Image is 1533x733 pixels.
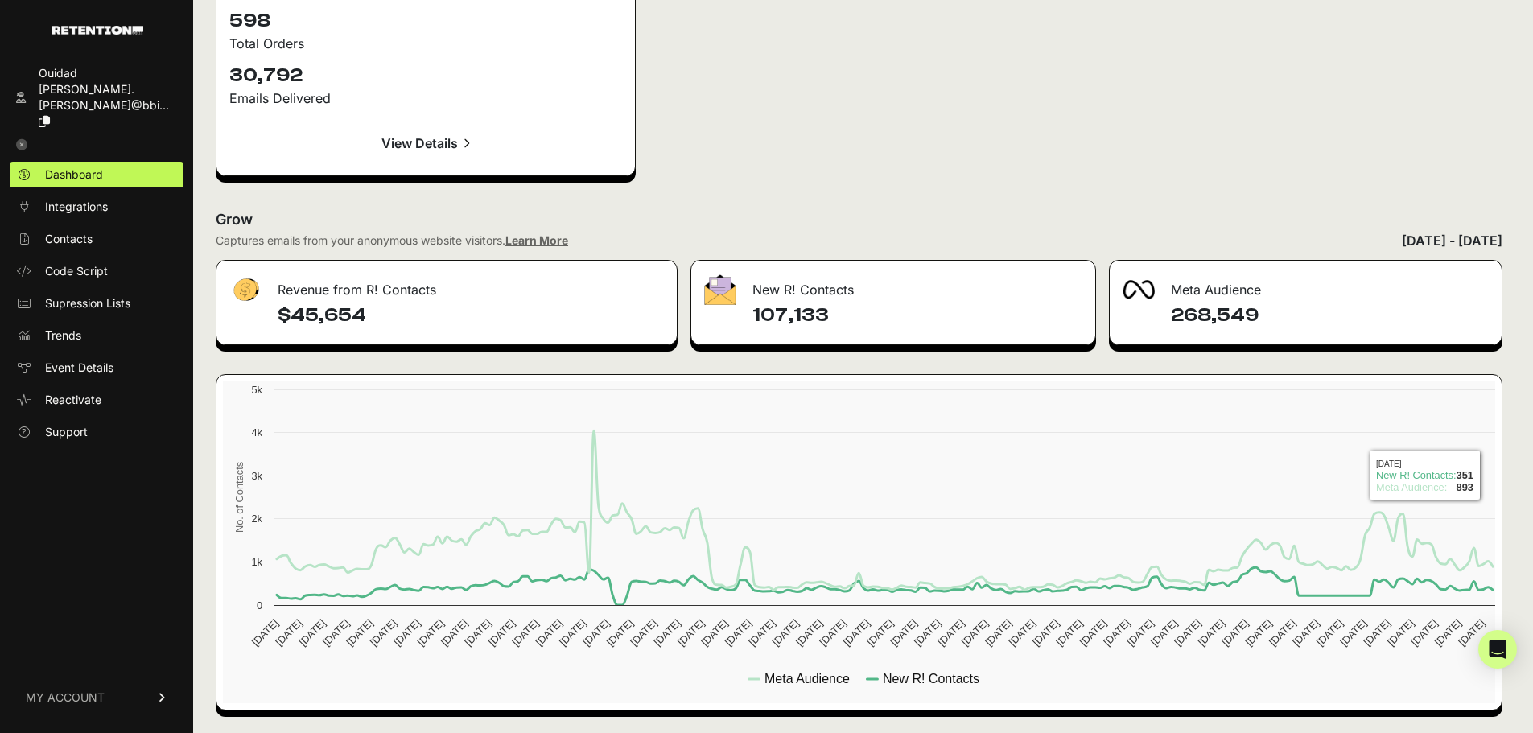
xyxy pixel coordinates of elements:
a: Learn More [505,233,568,247]
text: [DATE] [1314,617,1345,649]
h2: Grow [216,208,1502,231]
text: [DATE] [1456,617,1487,649]
h4: 268,549 [1171,303,1489,328]
text: New R! Contacts [883,672,979,686]
span: [PERSON_NAME].[PERSON_NAME]@bbi... [39,82,169,112]
text: [DATE] [959,617,991,649]
span: Code Script [45,263,108,279]
text: [DATE] [841,617,872,649]
text: [DATE] [534,617,565,649]
span: Support [45,424,88,440]
span: Supression Lists [45,295,130,311]
a: Event Details [10,355,183,381]
text: [DATE] [297,617,328,649]
text: [DATE] [1078,617,1109,649]
a: Trends [10,323,183,348]
text: [DATE] [746,617,777,649]
div: Revenue from R! Contacts [216,261,677,309]
text: [DATE] [1267,617,1298,649]
text: 3k [251,470,262,482]
div: Total Orders [229,34,622,53]
text: [DATE] [249,617,281,649]
text: [DATE] [1007,617,1038,649]
span: Contacts [45,231,93,247]
text: [DATE] [1101,617,1132,649]
text: [DATE] [793,617,825,649]
text: [DATE] [675,617,707,649]
text: [DATE] [391,617,422,649]
text: [DATE] [486,617,517,649]
a: MY ACCOUNT [10,673,183,722]
span: Event Details [45,360,113,376]
text: [DATE] [368,617,399,649]
text: [DATE] [1172,617,1203,649]
text: 5k [251,384,262,396]
text: [DATE] [273,617,304,649]
span: Reactivate [45,392,101,408]
text: [DATE] [723,617,754,649]
text: [DATE] [1125,617,1156,649]
img: fa-envelope-19ae18322b30453b285274b1b8af3d052b27d846a4fbe8435d1a52b978f639a2.png [704,274,736,305]
span: Trends [45,327,81,344]
text: [DATE] [699,617,730,649]
a: Dashboard [10,162,183,187]
text: [DATE] [817,617,848,649]
text: [DATE] [1053,617,1085,649]
a: Code Script [10,258,183,284]
text: [DATE] [628,617,659,649]
text: [DATE] [1243,617,1275,649]
text: [DATE] [462,617,493,649]
text: [DATE] [1432,617,1464,649]
h4: $45,654 [278,303,664,328]
a: Support [10,419,183,445]
div: Captures emails from your anonymous website visitors. [216,233,568,249]
text: [DATE] [888,617,920,649]
text: [DATE] [912,617,943,649]
div: Open Intercom Messenger [1478,630,1517,669]
p: 598 [229,8,622,34]
text: [DATE] [1219,617,1251,649]
a: Ouidad [PERSON_NAME].[PERSON_NAME]@bbi... [10,60,183,134]
a: Supression Lists [10,290,183,316]
text: [DATE] [415,617,447,649]
text: [DATE] [1290,617,1321,649]
text: Meta Audience [764,672,850,686]
div: Emails Delivered [229,89,622,108]
text: 0 [257,599,262,612]
text: 4k [251,426,262,439]
text: [DATE] [557,617,588,649]
span: Integrations [45,199,108,215]
text: 2k [251,513,262,525]
text: [DATE] [439,617,470,649]
text: [DATE] [509,617,541,649]
div: [DATE] - [DATE] [1402,231,1502,250]
text: [DATE] [770,617,802,649]
text: [DATE] [320,617,352,649]
span: MY ACCOUNT [26,690,105,706]
a: View Details [229,124,622,163]
text: [DATE] [344,617,375,649]
text: [DATE] [652,617,683,649]
a: Contacts [10,226,183,252]
span: Dashboard [45,167,103,183]
text: [DATE] [1408,617,1440,649]
text: [DATE] [983,617,1014,649]
text: [DATE] [1030,617,1061,649]
div: Meta Audience [1110,261,1502,309]
a: Integrations [10,194,183,220]
text: No. of Contacts [233,462,245,533]
text: [DATE] [604,617,636,649]
img: Retention.com [52,26,143,35]
text: 1k [251,556,262,568]
text: [DATE] [1337,617,1369,649]
a: Reactivate [10,387,183,413]
text: [DATE] [580,617,612,649]
p: 30,792 [229,63,622,89]
text: [DATE] [1385,617,1416,649]
h4: 107,133 [752,303,1082,328]
text: [DATE] [1148,617,1180,649]
img: fa-dollar-13500eef13a19c4ab2b9ed9ad552e47b0d9fc28b02b83b90ba0e00f96d6372e9.png [229,274,262,306]
div: Ouidad [39,65,177,81]
text: [DATE] [935,617,966,649]
img: fa-meta-2f981b61bb99beabf952f7030308934f19ce035c18b003e963880cc3fabeebb7.png [1123,280,1155,299]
